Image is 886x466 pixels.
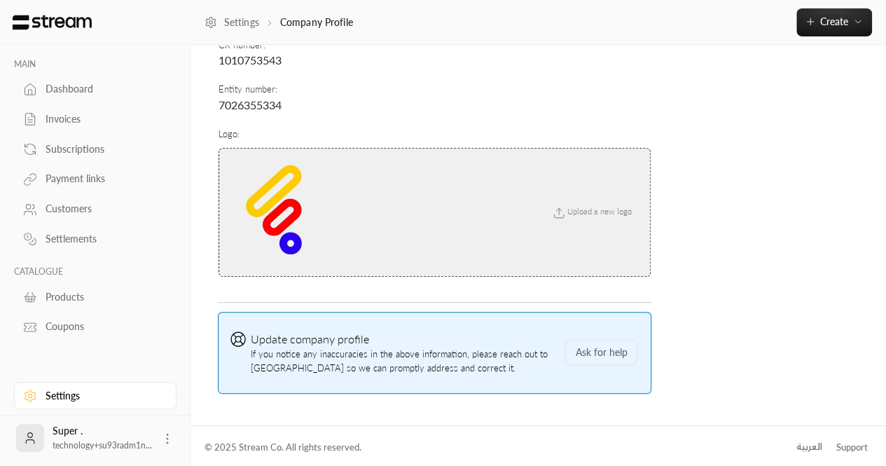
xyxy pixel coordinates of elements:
span: Upload a new logo [544,207,639,216]
a: Subscriptions [14,135,176,163]
span: If you notice any inaccuracies in the above information, please reach out to [GEOGRAPHIC_DATA] so... [251,331,558,375]
a: Customers [14,196,176,223]
a: Settlements [14,226,176,253]
a: Coupons [14,313,176,341]
span: Update company profile [251,332,369,345]
button: Ask for help [565,339,637,365]
p: CATALOGUE [14,266,176,277]
div: © 2025 Stream Co. All rights reserved. [205,441,361,455]
div: Dashboard [46,82,159,96]
button: Create [796,8,872,36]
span: 1010753543 [219,53,282,67]
div: العربية [796,440,822,454]
div: Settings [46,389,159,403]
img: company logo [230,160,335,265]
nav: breadcrumb [205,15,353,29]
div: Invoices [46,112,159,126]
a: Products [14,283,176,310]
td: Logo : [218,121,651,293]
td: Entity number : [218,76,651,120]
a: Payment links [14,165,176,193]
div: Super . [53,424,152,452]
p: MAIN [14,59,176,70]
span: technology+su93radm1n... [53,440,152,451]
td: CR number : [218,32,651,76]
a: Dashboard [14,76,176,103]
div: Subscriptions [46,142,159,156]
a: Settings [205,15,259,29]
div: Products [46,290,159,304]
a: Invoices [14,106,176,133]
p: Company Profile [280,15,353,29]
div: Settlements [46,232,159,246]
img: Logo [11,15,93,30]
div: Payment links [46,172,159,186]
span: 7026355334 [219,98,282,111]
div: Customers [46,202,159,216]
a: Settings [14,382,176,409]
a: Support [831,434,872,460]
span: Create [820,15,848,27]
div: Coupons [46,320,159,334]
